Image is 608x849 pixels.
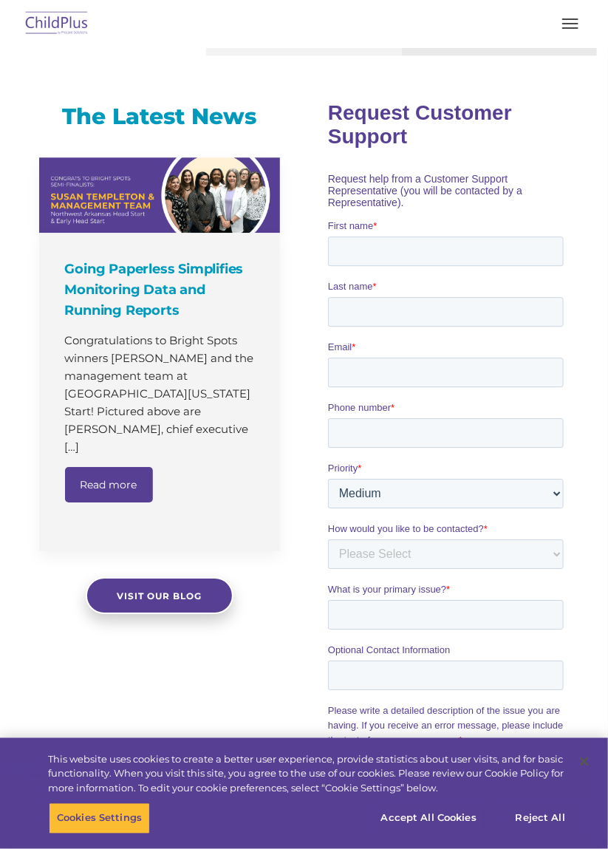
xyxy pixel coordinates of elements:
a: Visit our blog [86,577,233,614]
h4: Going Paperless Simplifies Monitoring Data and Running Reports [65,259,259,321]
button: Accept All Cookies [373,803,485,834]
img: ChildPlus by Procare Solutions [22,7,92,41]
button: Close [568,746,601,778]
h3: The Latest News [39,102,281,132]
p: Congratulations to Bright Spots winners [PERSON_NAME] and the management team at [GEOGRAPHIC_DATA... [65,332,259,456]
div: This website uses cookies to create a better user experience, provide statistics about user visit... [48,753,566,797]
a: Read more [65,467,153,502]
button: Cookies Settings [49,803,150,834]
span: Visit our blog [117,590,202,601]
button: Reject All [494,803,587,834]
